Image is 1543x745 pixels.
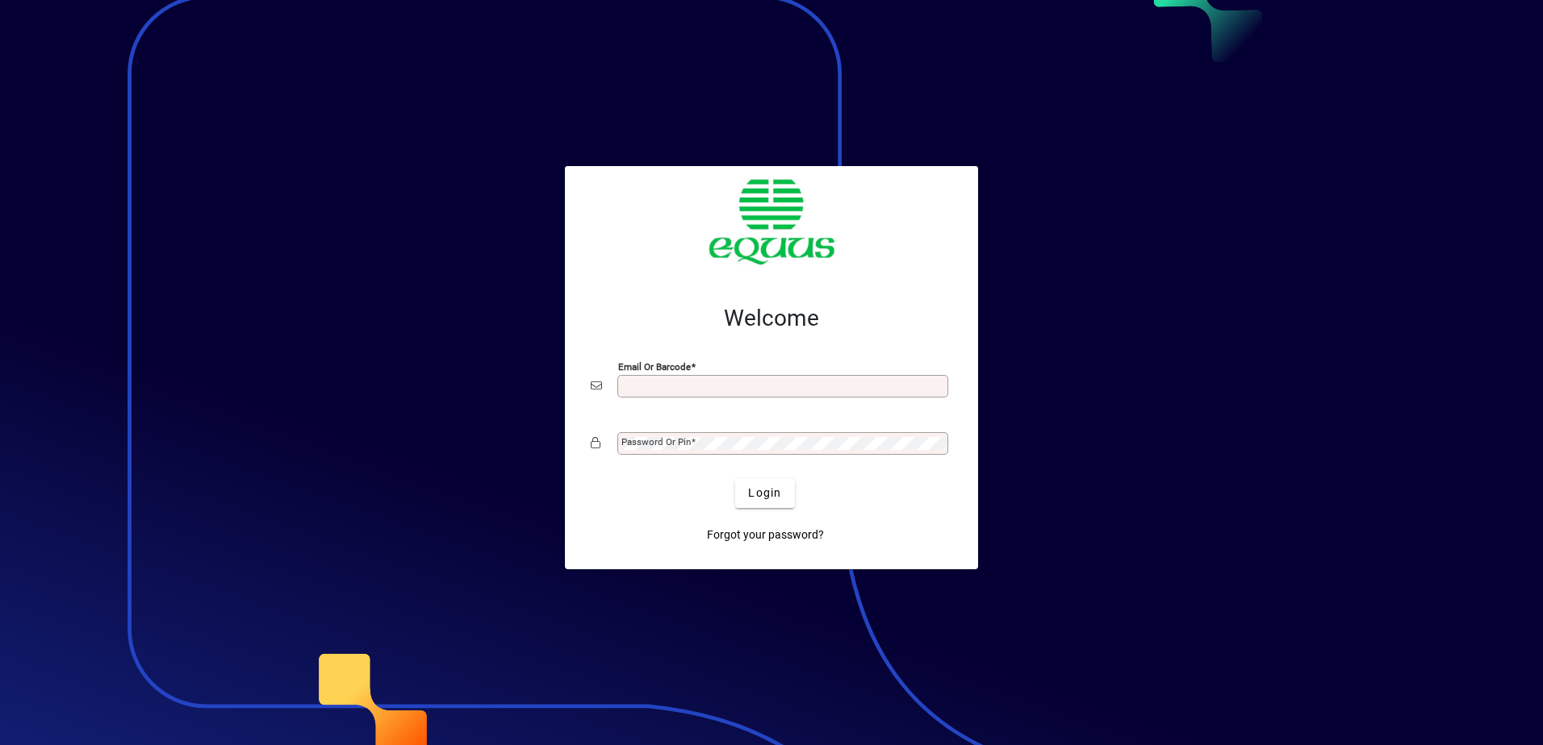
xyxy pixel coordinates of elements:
a: Forgot your password? [700,521,830,550]
mat-label: Email or Barcode [618,360,691,372]
h2: Welcome [591,305,952,332]
button: Login [735,479,794,508]
span: Login [748,485,781,502]
mat-label: Password or Pin [621,436,691,447]
span: Forgot your password? [707,526,824,543]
